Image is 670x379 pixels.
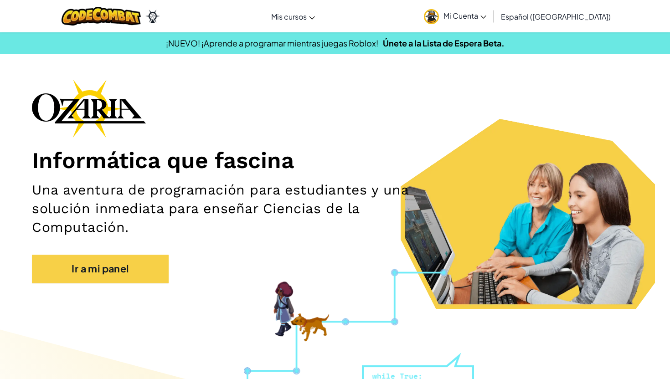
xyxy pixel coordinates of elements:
h1: Informática que fascina [32,147,638,174]
span: Mi Cuenta [443,11,486,20]
span: ¡NUEVO! ¡Aprende a programar mientras juegas Roblox! [166,38,378,48]
span: Mis cursos [271,12,307,21]
img: Ozaria [145,10,160,23]
img: Ozaria branding logo [32,79,146,138]
span: Español ([GEOGRAPHIC_DATA]) [501,12,611,21]
a: Español ([GEOGRAPHIC_DATA]) [496,4,615,29]
a: Mi Cuenta [419,2,491,31]
a: Mis cursos [267,4,320,29]
img: avatar [424,9,439,24]
a: Únete a la Lista de Espera Beta. [383,38,505,48]
h2: Una aventura de programación para estudiantes y una solución inmediata para enseñar Ciencias de l... [32,181,438,237]
img: CodeCombat logo [62,7,141,26]
a: Ir a mi panel [32,255,169,283]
